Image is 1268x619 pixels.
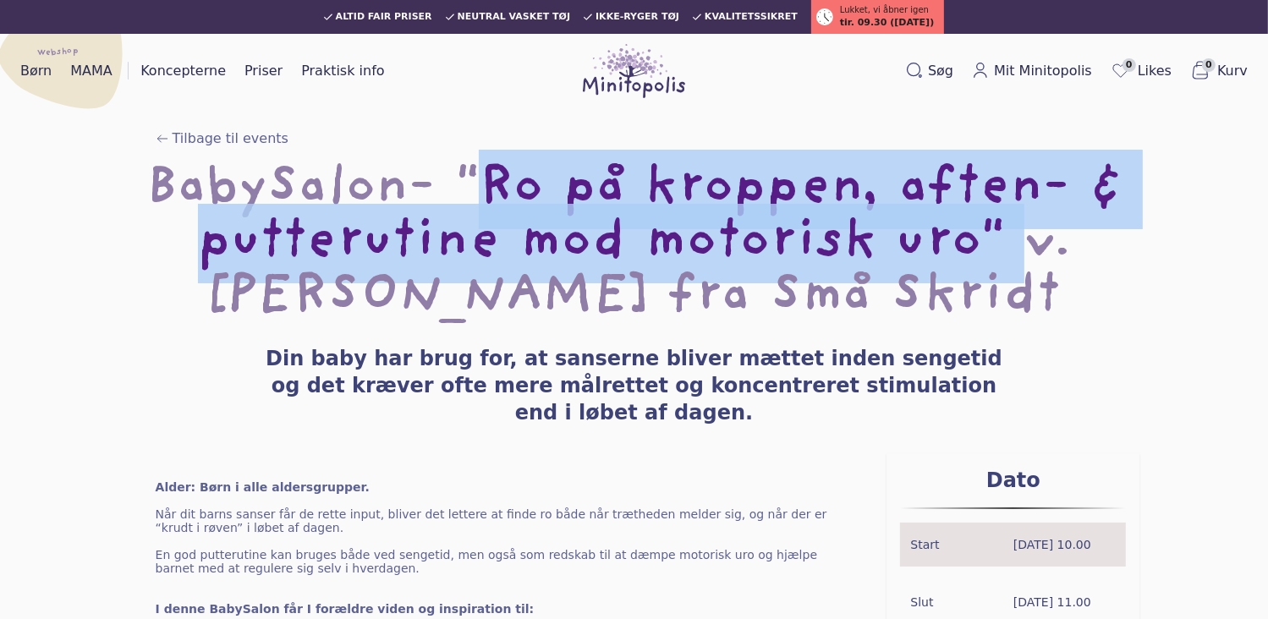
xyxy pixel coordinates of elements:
span: Søg [928,61,953,81]
strong: I denne BabySalon får I forældre viden og inspiration til: [156,602,535,616]
span: Kvalitetssikret [705,12,798,22]
a: Mit Minitopolis [965,58,1099,85]
span: Altid fair priser [336,12,432,22]
span: [DATE] 10.00 [1013,536,1116,553]
span: [DATE] 11.00 [1013,594,1116,611]
span: 0 [1123,58,1136,72]
p: Når dit barns sanser får de rette input, bliver det lettere at finde ro både når trætheden melder... [156,507,860,534]
span: Neutral vasket tøj [458,12,571,22]
span: Ikke-ryger tøj [596,12,679,22]
span: tir. 09.30 ([DATE]) [840,16,934,30]
span: Slut [910,594,1013,611]
a: Børn [14,58,58,85]
span: Likes [1138,61,1172,81]
span: Kurv [1217,61,1248,81]
a: 0Likes [1104,57,1178,85]
a: Priser [238,58,289,85]
img: Minitopolis logo [583,44,686,98]
a: Praktisk info [294,58,391,85]
span: Lukket, vi åbner igen [840,3,929,16]
button: 0Kurv [1183,57,1254,85]
h3: Dato [900,467,1126,494]
a: MAMA [63,58,119,85]
span: Start [910,536,1013,553]
p: En god putterutine kan bruges både ved sengetid, men også som redskab til at dæmpe motorisk uro o... [156,548,860,575]
span: Tilbage til events [173,129,288,149]
span: Mit Minitopolis [994,61,1092,81]
a: Koncepterne [134,58,233,85]
span: 0 [1202,58,1216,72]
h1: BabySalon- "Ro på kroppen, aften- & putterutine mod motorisk uro" v. [PERSON_NAME] fra Små Skridt [27,162,1241,325]
a: Tilbage til events [156,129,288,149]
h3: Din baby har brug for, at sanserne bliver mættet inden sengetid og det kræver ofte mere målrettet... [255,345,1013,426]
strong: Alder: Børn i alle aldersgrupper. [156,480,370,494]
button: Søg [899,58,960,85]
